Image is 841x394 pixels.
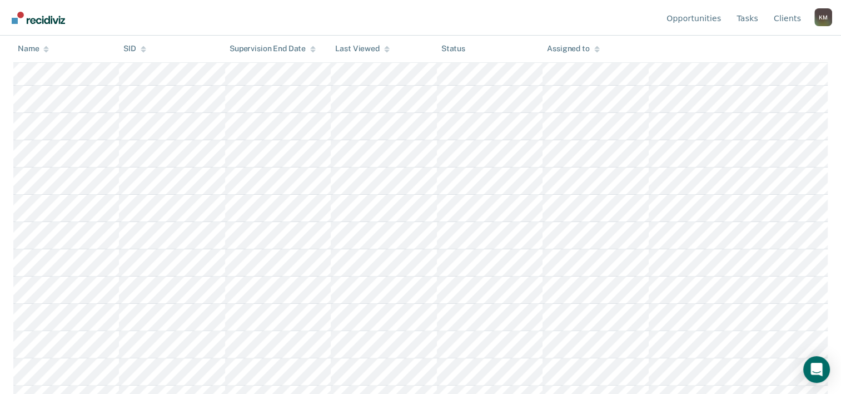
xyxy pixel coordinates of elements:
div: Status [441,45,465,54]
div: Last Viewed [335,45,389,54]
button: Profile dropdown button [814,8,832,26]
img: Recidiviz [12,12,65,24]
div: Assigned to [547,45,599,54]
div: Open Intercom Messenger [803,356,830,383]
div: SID [123,45,146,54]
div: Name [18,45,49,54]
div: Supervision End Date [230,45,316,54]
div: K M [814,8,832,26]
